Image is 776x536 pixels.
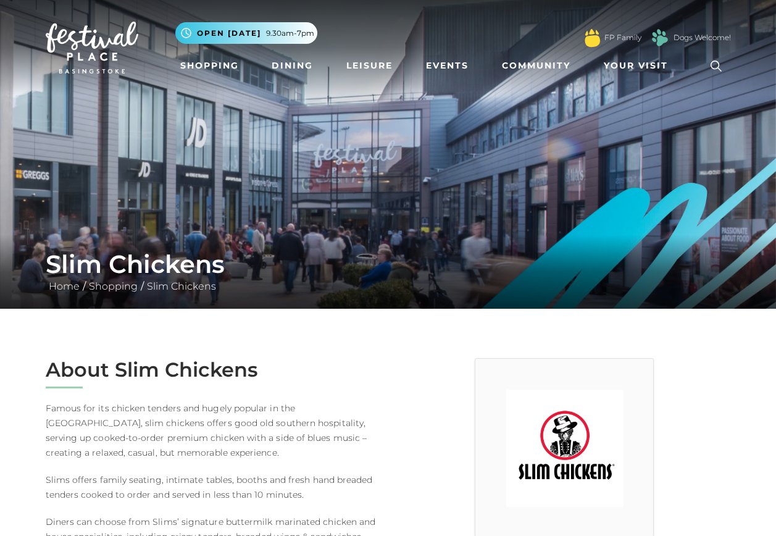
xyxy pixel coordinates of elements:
span: 9.30am-7pm [266,28,314,39]
a: Community [497,54,575,77]
a: Leisure [341,54,398,77]
a: Dining [267,54,318,77]
span: Your Visit [604,59,668,72]
a: FP Family [604,32,641,43]
img: Festival Place Logo [46,22,138,73]
button: Open [DATE] 9.30am-7pm [175,22,317,44]
p: Slims offers family seating, intimate tables, booths and fresh hand breaded tenders cooked to ord... [46,472,379,502]
a: Home [46,280,83,292]
h2: About Slim Chickens [46,358,379,382]
a: Dogs Welcome! [674,32,731,43]
a: Your Visit [599,54,679,77]
span: Open [DATE] [197,28,261,39]
a: Events [421,54,474,77]
p: Famous for its chicken tenders and hugely popular in the [GEOGRAPHIC_DATA], slim chickens offers ... [46,401,379,460]
div: / / [36,249,740,294]
a: Slim Chickens [144,280,219,292]
a: Shopping [175,54,244,77]
h1: Slim Chickens [46,249,731,279]
a: Shopping [86,280,141,292]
